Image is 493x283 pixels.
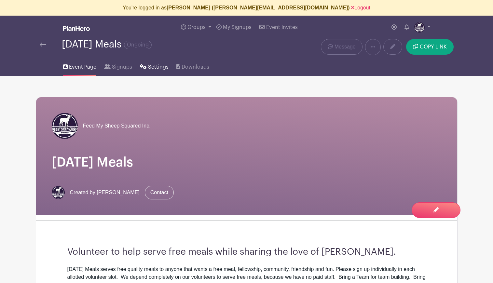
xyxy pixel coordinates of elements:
[414,22,425,33] img: Logo.JPG
[420,44,447,49] span: COPY LINK
[321,39,362,55] a: Message
[112,63,132,71] span: Signups
[40,42,46,47] img: back-arrow-29a5d9b10d5bd6ae65dc969a981735edf675c4d7a1fe02e03b50dbd4ba3cdb55.svg
[223,25,252,30] span: My Signups
[167,5,350,10] b: [PERSON_NAME] ([PERSON_NAME][EMAIL_ADDRESS][DOMAIN_NAME])
[67,247,426,258] h3: Volunteer to help serve free meals while sharing the love of [PERSON_NAME].
[63,55,96,76] a: Event Page
[104,55,132,76] a: Signups
[182,63,209,71] span: Downloads
[52,186,65,199] img: Logo.JPG
[187,25,206,30] span: Groups
[257,16,300,39] a: Event Invites
[351,5,370,10] a: Logout
[83,122,151,130] span: Feed My Sheep Squared Inc.
[63,26,90,31] img: logo_white-6c42ec7e38ccf1d336a20a19083b03d10ae64f83f12c07503d8b9e83406b4c7d.svg
[140,55,168,76] a: Settings
[406,39,453,55] button: COPY LINK
[266,25,298,30] span: Event Invites
[52,113,78,139] img: Logo.JPG
[52,155,442,170] h1: [DATE] Meals
[145,186,174,199] a: Contact
[178,16,214,39] a: Groups
[124,41,152,49] span: Ongoing
[70,189,140,196] span: Created by [PERSON_NAME]
[148,63,169,71] span: Settings
[214,16,254,39] a: My Signups
[176,55,209,76] a: Downloads
[335,43,356,51] span: Message
[62,39,152,50] div: [DATE] Meals
[69,63,96,71] span: Event Page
